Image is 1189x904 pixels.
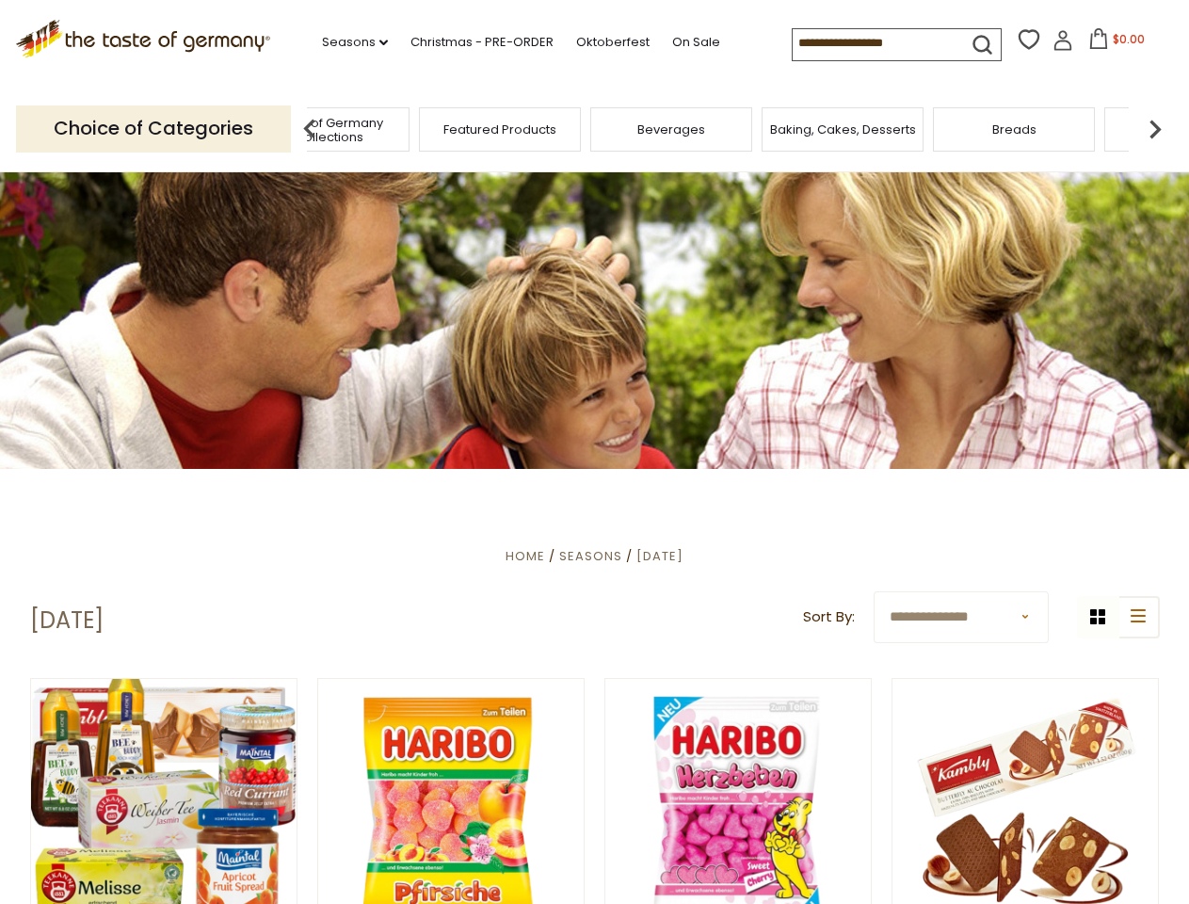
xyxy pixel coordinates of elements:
[291,110,329,148] img: previous arrow
[672,32,720,53] a: On Sale
[1113,31,1145,47] span: $0.00
[992,122,1036,137] a: Breads
[1136,110,1174,148] img: next arrow
[636,547,683,565] a: [DATE]
[16,105,291,152] p: Choice of Categories
[322,32,388,53] a: Seasons
[576,32,650,53] a: Oktoberfest
[1077,28,1157,56] button: $0.00
[770,122,916,137] a: Baking, Cakes, Desserts
[559,547,622,565] a: Seasons
[803,605,855,629] label: Sort By:
[410,32,554,53] a: Christmas - PRE-ORDER
[637,122,705,137] a: Beverages
[30,606,104,635] h1: [DATE]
